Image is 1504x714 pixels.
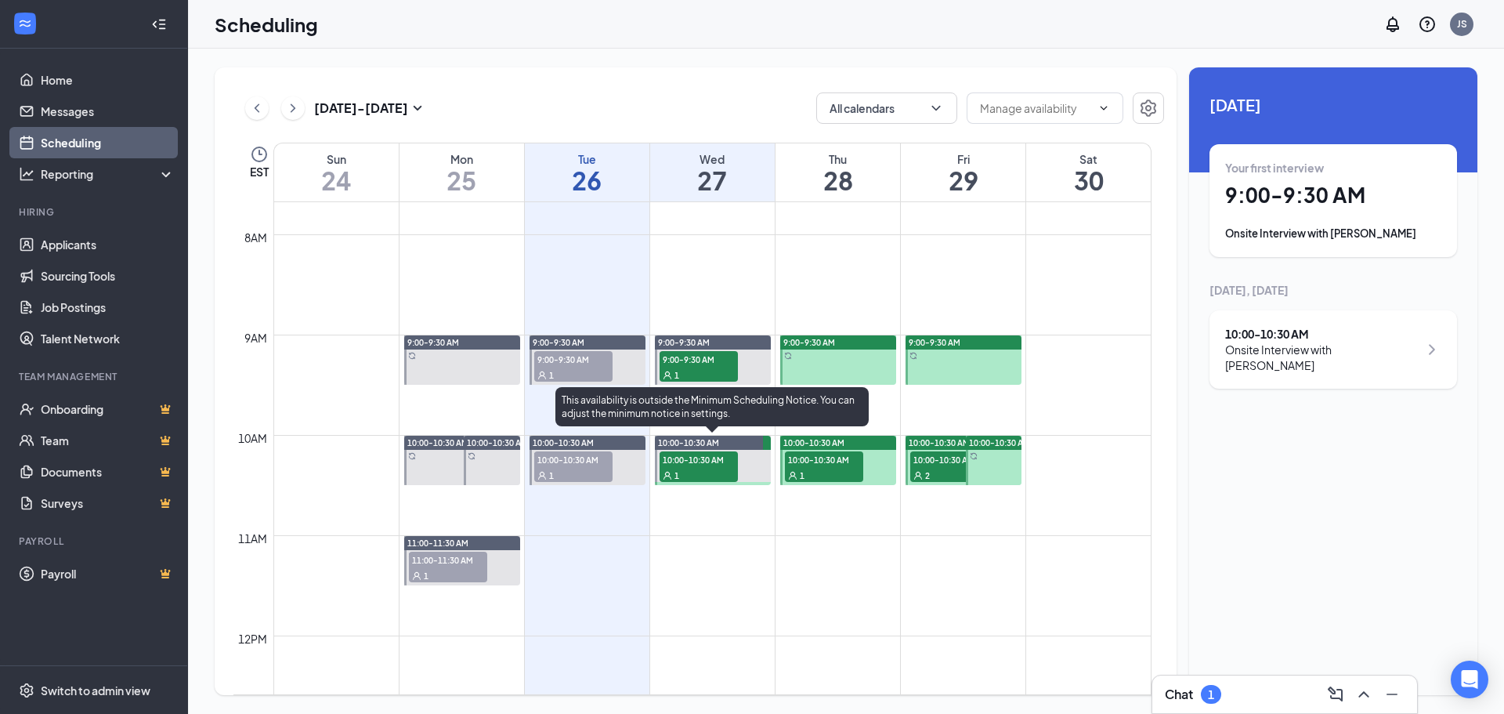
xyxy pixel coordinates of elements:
[1379,682,1405,707] button: Minimize
[775,143,900,201] a: August 28, 2025
[424,571,428,582] span: 1
[412,571,421,581] svg: User
[41,127,175,158] a: Scheduling
[1209,282,1457,298] div: [DATE], [DATE]
[1451,661,1488,698] div: Open Intercom Messenger
[151,16,167,32] svg: Collapse
[399,151,524,167] div: Mon
[281,96,305,120] button: ChevronRight
[250,164,269,179] span: EST
[1225,342,1419,373] div: Onsite Interview with [PERSON_NAME]
[274,151,399,167] div: Sun
[549,370,554,381] span: 1
[19,535,172,548] div: Payroll
[1165,686,1193,703] h3: Chat
[41,292,175,323] a: Job Postings
[407,337,459,348] span: 9:00-9:30 AM
[41,64,175,96] a: Home
[674,370,679,381] span: 1
[525,143,649,201] a: August 26, 2025
[928,100,944,116] svg: ChevronDown
[650,143,775,201] a: August 27, 2025
[274,143,399,201] a: August 24, 2025
[980,100,1091,117] input: Manage availability
[19,166,34,182] svg: Analysis
[41,323,175,354] a: Talent Network
[909,437,970,448] span: 10:00-10:30 AM
[901,143,1025,201] a: August 29, 2025
[1209,92,1457,117] span: [DATE]
[235,630,270,647] div: 12pm
[408,352,416,360] svg: Sync
[658,437,719,448] span: 10:00-10:30 AM
[534,351,613,367] span: 9:00-9:30 AM
[1383,15,1402,34] svg: Notifications
[785,451,863,467] span: 10:00-10:30 AM
[913,471,923,480] svg: User
[468,452,475,460] svg: Sync
[41,487,175,519] a: SurveysCrown
[784,352,792,360] svg: Sync
[816,92,957,124] button: All calendarsChevronDown
[660,451,738,467] span: 10:00-10:30 AM
[245,96,269,120] button: ChevronLeft
[250,145,269,164] svg: Clock
[467,437,528,448] span: 10:00-10:30 AM
[1457,17,1467,31] div: JS
[1026,167,1151,194] h1: 30
[650,167,775,194] h1: 27
[650,151,775,167] div: Wed
[1225,160,1441,176] div: Your first interview
[909,337,960,348] span: 9:00-9:30 AM
[533,437,594,448] span: 10:00-10:30 AM
[41,425,175,456] a: TeamCrown
[215,11,318,38] h1: Scheduling
[1354,685,1373,704] svg: ChevronUp
[783,437,844,448] span: 10:00-10:30 AM
[674,470,679,481] span: 1
[19,205,172,219] div: Hiring
[241,329,270,346] div: 9am
[314,100,408,117] h3: [DATE] - [DATE]
[969,437,1030,448] span: 10:00-10:30 AM
[533,337,584,348] span: 9:00-9:30 AM
[408,452,416,460] svg: Sync
[537,371,547,380] svg: User
[407,437,468,448] span: 10:00-10:30 AM
[235,530,270,547] div: 11am
[775,167,900,194] h1: 28
[909,352,917,360] svg: Sync
[1139,99,1158,118] svg: Settings
[41,229,175,260] a: Applicants
[555,387,869,426] div: This availability is outside the Minimum Scheduling Notice. You can adjust the minimum notice in ...
[1225,182,1441,208] h1: 9:00 - 9:30 AM
[1225,326,1419,342] div: 10:00 - 10:30 AM
[17,16,33,31] svg: WorkstreamLogo
[1323,682,1348,707] button: ComposeMessage
[800,470,804,481] span: 1
[1208,688,1214,701] div: 1
[19,370,172,383] div: Team Management
[1133,92,1164,124] button: Settings
[910,451,989,467] span: 10:00-10:30 AM
[1418,15,1437,34] svg: QuestionInfo
[525,167,649,194] h1: 26
[41,260,175,292] a: Sourcing Tools
[241,229,270,246] div: 8am
[1097,102,1110,114] svg: ChevronDown
[285,99,301,118] svg: ChevronRight
[41,393,175,425] a: OnboardingCrown
[775,151,900,167] div: Thu
[901,151,1025,167] div: Fri
[783,337,835,348] span: 9:00-9:30 AM
[925,470,930,481] span: 2
[1326,685,1345,704] svg: ComposeMessage
[408,99,427,118] svg: SmallChevronDown
[525,151,649,167] div: Tue
[41,558,175,589] a: PayrollCrown
[41,96,175,127] a: Messages
[19,683,34,698] svg: Settings
[41,683,150,698] div: Switch to admin view
[663,371,672,380] svg: User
